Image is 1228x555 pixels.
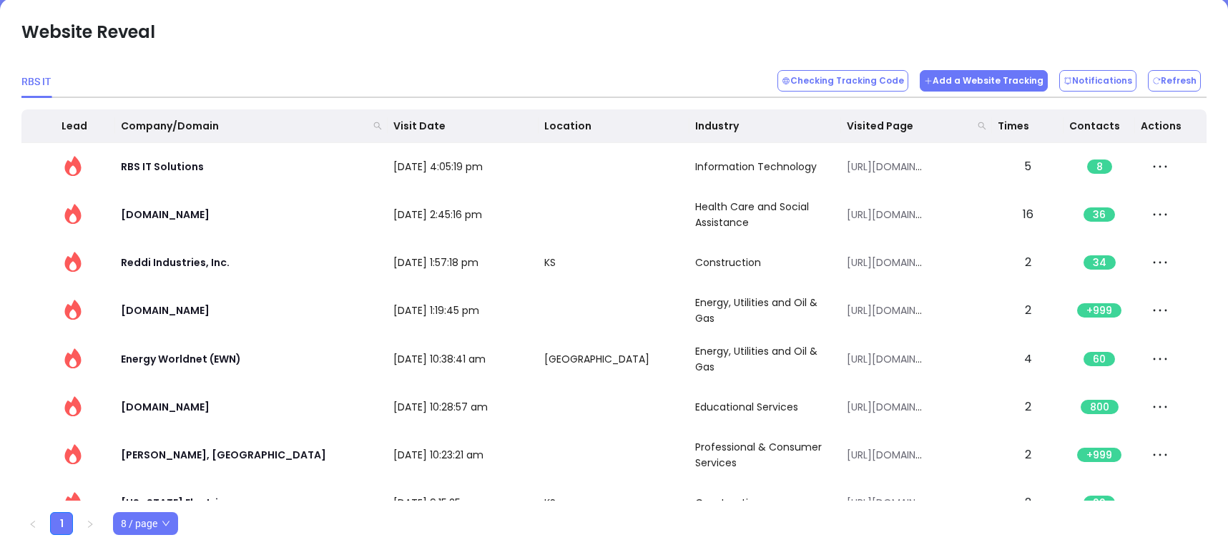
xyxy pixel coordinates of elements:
[121,303,210,318] span: [DOMAIN_NAME]
[847,255,953,270] a: [URL][DOMAIN_NAME]
[1148,70,1201,92] button: Refresh
[777,70,908,92] button: Checking Tracking Code
[1064,109,1135,143] th: Contacts
[998,394,1058,420] span: 2
[121,118,368,134] span: Company/Domain
[121,496,225,510] span: [US_STATE] Electric
[373,122,382,130] span: search
[21,19,155,45] p: Website Reveal
[689,383,840,431] td: Educational Services
[998,298,1058,323] span: 2
[121,400,210,414] span: [DOMAIN_NAME]
[1084,255,1116,270] span: 34
[62,299,84,322] img: HotVisitor
[998,202,1058,227] span: 16
[1077,448,1121,462] span: +999
[920,70,1048,92] button: Add a Website Tracking
[689,109,840,143] th: Industry
[539,109,689,143] th: Location
[121,207,210,222] span: [DOMAIN_NAME]
[79,512,102,535] li: Next Page
[1059,70,1136,92] button: Notifications
[388,335,539,383] td: [DATE] 10:38:41 am
[689,335,840,383] td: Energy, Utilities and Oil & Gas
[998,250,1058,275] span: 2
[689,239,840,286] td: Construction
[847,118,972,134] span: Visited Page
[1084,496,1115,510] span: 22
[975,115,989,137] span: search
[998,154,1058,180] span: 5
[689,286,840,335] td: Energy, Utilities and Oil & Gas
[847,447,925,463] span: https://www.rbsitsolutions.com/
[29,520,37,529] span: left
[388,286,539,335] td: [DATE] 1:19:45 pm
[21,74,51,89] div: RBS IT
[1084,352,1115,366] span: 60
[689,143,840,190] td: Information Technology
[1087,159,1112,174] span: 8
[689,190,840,239] td: Health Care and Social Assistance
[847,159,953,174] a: [URL][DOMAIN_NAME]
[388,239,539,286] td: [DATE] 1:57:18 pm
[79,512,102,535] button: right
[539,239,689,286] td: KS
[388,190,539,239] td: [DATE] 2:45:16 pm
[388,431,539,479] td: [DATE] 10:23:21 am
[689,431,840,479] td: Professional & Consumer Services
[539,479,689,526] td: KS
[62,348,84,370] img: HotVisitor
[56,109,115,143] th: Lead
[62,491,84,514] img: HotVisitor
[847,207,925,222] span: https://www.rbsitsolutions.com/
[113,512,178,535] div: Page Size
[62,155,84,178] img: HotVisitor
[388,109,539,143] th: Visit Date
[847,352,953,366] a: [URL][DOMAIN_NAME]
[50,512,73,535] li: 1
[21,512,44,535] li: Previous Page
[121,159,204,174] span: RBS IT Solutions
[992,109,1064,143] th: Times
[62,251,84,274] img: HotVisitor
[847,255,925,270] span: https://www.rbsitsolutions.com/
[86,520,94,529] span: right
[1077,303,1121,318] span: +999
[847,399,925,415] span: https://www.rbsitsolutions.com/
[121,448,326,462] span: [PERSON_NAME], [GEOGRAPHIC_DATA]
[62,203,84,226] img: HotVisitor
[1135,109,1207,143] th: Actions
[978,122,986,130] span: search
[847,448,953,462] a: [URL][DOMAIN_NAME]
[51,513,72,534] a: 1
[62,396,84,418] img: HotVisitor
[121,255,230,270] span: Reddi Industries, Inc.
[847,400,953,414] a: [URL][DOMAIN_NAME]
[121,513,170,534] span: 8 / page
[847,207,953,222] a: [URL][DOMAIN_NAME]
[1084,207,1115,222] span: 36
[847,303,925,318] span: https://www.rbsit.com/service-request/
[998,490,1058,516] span: 2
[847,495,925,511] span: https://www.rbsitsolutions.com/about-us/management-team/
[121,352,241,366] span: Energy Worldnet (EWN)
[847,303,953,318] a: [URL][DOMAIN_NAME]
[21,512,44,535] button: left
[998,442,1058,468] span: 2
[388,143,539,190] td: [DATE] 4:05:19 pm
[847,496,953,510] a: [URL][DOMAIN_NAME]
[62,443,84,466] img: HotVisitor
[847,351,925,367] span: https://rbsit.com/windows-upgrade/
[847,159,925,175] span: https://www.rbsitsolutions.com/about-us/management-team/
[539,335,689,383] td: [GEOGRAPHIC_DATA]
[1081,400,1119,414] span: 800
[388,383,539,431] td: [DATE] 10:28:57 am
[388,479,539,526] td: [DATE] 9:15:25 am
[370,115,385,137] span: search
[689,479,840,526] td: Construction
[998,346,1058,372] span: 4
